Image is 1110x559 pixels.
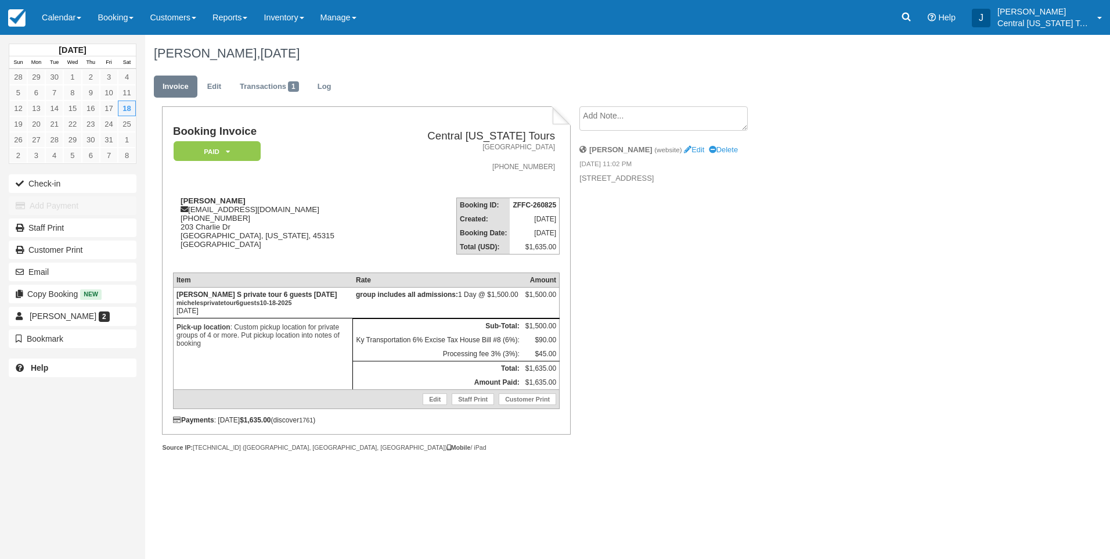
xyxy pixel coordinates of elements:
[972,9,990,27] div: J
[173,273,353,287] th: Item
[522,318,560,333] td: $1,500.00
[100,85,118,101] a: 10
[579,173,775,184] p: [STREET_ADDRESS]
[82,116,100,132] a: 23
[589,145,653,154] strong: [PERSON_NAME]
[309,76,340,98] a: Log
[9,196,136,215] button: Add Payment
[423,393,447,405] a: Edit
[457,240,510,255] th: Total (USD):
[154,46,969,60] h1: [PERSON_NAME],
[997,6,1090,17] p: [PERSON_NAME]
[9,174,136,193] button: Check-in
[9,148,27,163] a: 2
[176,291,337,307] strong: [PERSON_NAME] S private tour 6 guests [DATE]
[173,196,382,263] div: [EMAIL_ADDRESS][DOMAIN_NAME] [PHONE_NUMBER] 203 Charlie Dr [GEOGRAPHIC_DATA], [US_STATE], 45315 [...
[9,85,27,101] a: 5
[9,329,136,348] button: Bookmark
[82,148,100,163] a: 6
[118,101,136,116] a: 18
[176,321,350,349] p: : Custom pickup location for private groups of 4 or more. Put pickup location into notes of booking
[457,212,510,226] th: Created:
[176,299,292,306] small: michelesprivatetour6guests10-18-2025
[9,69,27,85] a: 28
[30,311,96,321] span: [PERSON_NAME]
[510,212,559,226] td: [DATE]
[9,263,136,281] button: Email
[27,148,45,163] a: 3
[522,333,560,347] td: $90.00
[176,323,230,331] strong: Pick-up location
[100,132,118,148] a: 31
[525,291,556,308] div: $1,500.00
[100,101,118,116] a: 17
[63,56,81,69] th: Wed
[9,101,27,116] a: 12
[499,393,556,405] a: Customer Print
[45,148,63,163] a: 4
[9,307,136,325] a: [PERSON_NAME] 2
[9,218,136,237] a: Staff Print
[80,289,102,299] span: New
[82,85,100,101] a: 9
[100,148,118,163] a: 7
[928,13,936,21] i: Help
[173,416,560,424] div: : [DATE] (discover )
[63,85,81,101] a: 8
[82,69,100,85] a: 2
[63,132,81,148] a: 29
[181,196,246,205] strong: [PERSON_NAME]
[513,201,556,209] strong: ZFFC-260825
[299,417,313,424] small: 1761
[353,273,522,287] th: Rate
[8,9,26,27] img: checkfront-main-nav-mini-logo.png
[45,116,63,132] a: 21
[447,444,471,451] strong: Mobile
[45,85,63,101] a: 7
[9,56,27,69] th: Sun
[9,241,136,259] a: Customer Print
[9,285,136,303] button: Copy Booking New
[522,375,560,390] td: $1,635.00
[154,76,197,98] a: Invoice
[118,85,136,101] a: 11
[288,81,299,92] span: 1
[510,240,559,255] td: $1,635.00
[457,198,510,213] th: Booking ID:
[9,359,136,377] a: Help
[118,132,136,148] a: 1
[353,347,522,361] td: Processing fee 3% (3%):
[356,291,458,299] strong: group includes all admissions
[63,69,81,85] a: 1
[27,69,45,85] a: 29
[997,17,1090,29] p: Central [US_STATE] Tours
[199,76,230,98] a: Edit
[353,361,522,375] th: Total:
[353,333,522,347] td: Ky Transportation 6% Excise Tax House Bill #8 (6%):
[387,142,555,172] address: [GEOGRAPHIC_DATA] [PHONE_NUMBER]
[510,226,559,240] td: [DATE]
[100,69,118,85] a: 3
[118,148,136,163] a: 8
[100,116,118,132] a: 24
[27,132,45,148] a: 27
[45,132,63,148] a: 28
[27,56,45,69] th: Mon
[684,145,704,154] a: Edit
[118,69,136,85] a: 4
[82,101,100,116] a: 16
[353,287,522,318] td: 1 Day @ $1,500.00
[59,45,86,55] strong: [DATE]
[9,116,27,132] a: 19
[387,130,555,142] h2: Central [US_STATE] Tours
[174,141,261,162] em: Paid
[45,69,63,85] a: 30
[27,116,45,132] a: 20
[173,416,214,424] strong: Payments
[31,363,48,372] b: Help
[100,56,118,69] th: Fri
[709,145,738,154] a: Delete
[82,56,100,69] th: Thu
[353,375,522,390] th: Amount Paid:
[457,226,510,240] th: Booking Date:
